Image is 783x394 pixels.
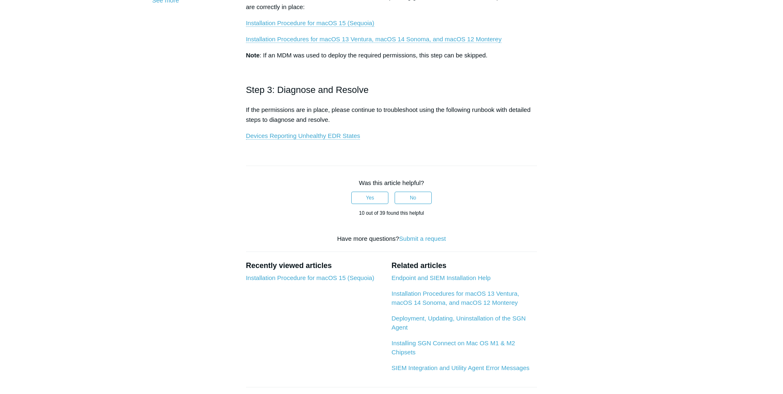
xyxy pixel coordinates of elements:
a: SIEM Integration and Utility Agent Error Messages [391,364,529,371]
a: Installation Procedure for macOS 15 (Sequoia) [246,19,374,27]
h2: Recently viewed articles [246,260,383,271]
strong: Note [246,52,260,59]
a: Installation Procedure for macOS 15 (Sequoia) [246,274,374,281]
p: : If an MDM was used to deploy the required permissions, this step can be skipped. [246,50,537,60]
h2: Step 3: Diagnose and Resolve [246,83,537,97]
span: 10 out of 39 found this helpful [359,210,424,216]
button: This article was not helpful [395,192,432,204]
a: Endpoint and SIEM Installation Help [391,274,490,281]
a: Installation Procedures for macOS 13 Ventura, macOS 14 Sonoma, and macOS 12 Monterey [246,36,501,43]
button: This article was helpful [351,192,388,204]
a: Installing SGN Connect on Mac OS M1 & M2 Chipsets [391,339,515,356]
a: Submit a request [399,235,446,242]
a: Devices Reporting Unhealthy EDR States [246,132,360,140]
h2: Related articles [391,260,537,271]
a: Installation Procedures for macOS 13 Ventura, macOS 14 Sonoma, and macOS 12 Monterey [391,290,519,306]
div: Have more questions? [246,234,537,244]
span: Was this article helpful? [359,179,424,186]
p: If the permissions are in place, please continue to troubleshoot using the following runbook with... [246,105,537,125]
a: Deployment, Updating, Uninstallation of the SGN Agent [391,315,525,331]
